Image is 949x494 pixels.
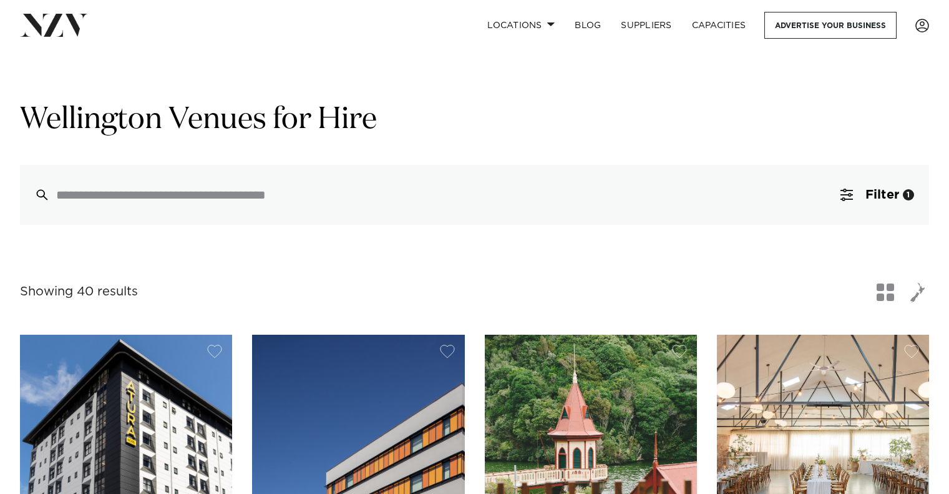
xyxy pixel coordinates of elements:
span: Filter [865,189,899,201]
a: Capacities [682,12,756,39]
div: Showing 40 results [20,282,138,302]
button: Filter1 [825,165,929,225]
a: SUPPLIERS [611,12,681,39]
a: Advertise your business [764,12,897,39]
h1: Wellington Venues for Hire [20,101,929,140]
a: Locations [477,12,565,39]
img: nzv-logo.png [20,14,88,36]
a: BLOG [565,12,611,39]
div: 1 [903,189,914,200]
